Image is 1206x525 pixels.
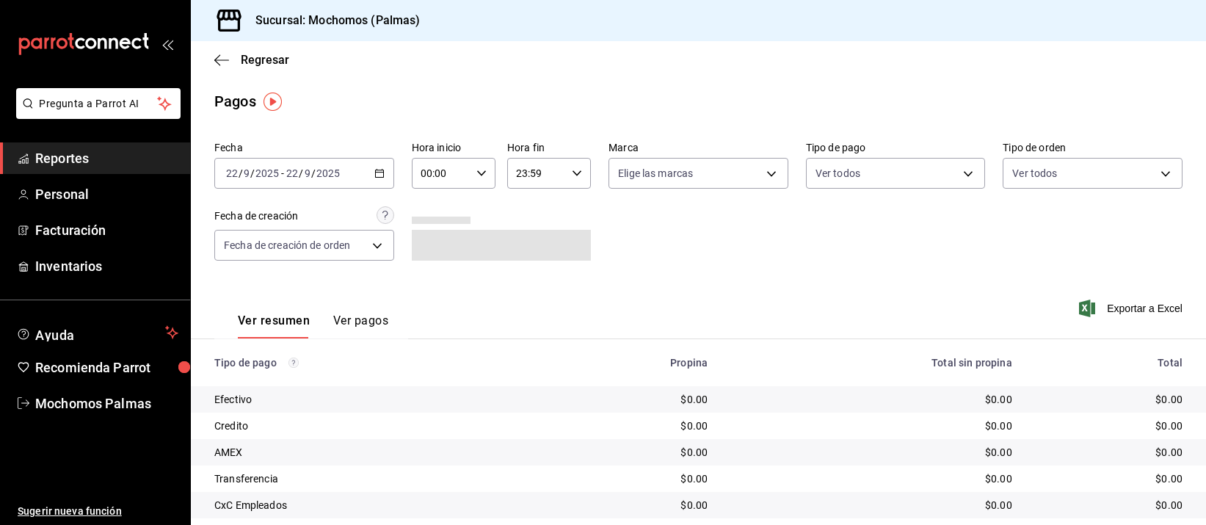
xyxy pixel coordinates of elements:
[18,504,178,519] span: Sugerir nueva función
[214,53,289,67] button: Regresar
[412,143,495,153] label: Hora inicio
[40,96,158,112] span: Pregunta a Parrot AI
[316,167,341,179] input: ----
[731,357,1012,369] div: Total sin propina
[1082,300,1183,317] button: Exportar a Excel
[214,90,256,112] div: Pagos
[304,167,311,179] input: --
[553,445,708,460] div: $0.00
[553,471,708,486] div: $0.00
[214,209,298,224] div: Fecha de creación
[731,471,1012,486] div: $0.00
[35,256,178,276] span: Inventarios
[214,357,529,369] div: Tipo de pago
[224,238,350,253] span: Fecha de creación de orden
[238,314,388,338] div: navigation tabs
[161,38,173,50] button: open_drawer_menu
[35,358,178,377] span: Recomienda Parrot
[806,143,986,153] label: Tipo de pago
[553,392,708,407] div: $0.00
[35,184,178,204] span: Personal
[243,167,250,179] input: --
[35,220,178,240] span: Facturación
[731,498,1012,513] div: $0.00
[214,392,529,407] div: Efectivo
[214,498,529,513] div: CxC Empleados
[1036,392,1183,407] div: $0.00
[1003,143,1183,153] label: Tipo de orden
[16,88,181,119] button: Pregunta a Parrot AI
[250,167,255,179] span: /
[618,166,693,181] span: Elige las marcas
[288,358,299,368] svg: Los pagos realizados con Pay y otras terminales son montos brutos.
[264,93,282,111] img: Tooltip marker
[286,167,299,179] input: --
[1036,445,1183,460] div: $0.00
[239,167,243,179] span: /
[311,167,316,179] span: /
[553,498,708,513] div: $0.00
[214,471,529,486] div: Transferencia
[241,53,289,67] span: Regresar
[1036,357,1183,369] div: Total
[281,167,284,179] span: -
[1012,166,1057,181] span: Ver todos
[238,314,310,338] button: Ver resumen
[35,394,178,413] span: Mochomos Palmas
[553,357,708,369] div: Propina
[609,143,788,153] label: Marca
[255,167,280,179] input: ----
[553,419,708,433] div: $0.00
[35,324,159,341] span: Ayuda
[214,445,529,460] div: AMEX
[1036,471,1183,486] div: $0.00
[1036,419,1183,433] div: $0.00
[214,419,529,433] div: Credito
[731,445,1012,460] div: $0.00
[214,143,394,153] label: Fecha
[815,166,860,181] span: Ver todos
[731,419,1012,433] div: $0.00
[10,106,181,122] a: Pregunta a Parrot AI
[507,143,591,153] label: Hora fin
[299,167,303,179] span: /
[225,167,239,179] input: --
[35,148,178,168] span: Reportes
[244,12,421,29] h3: Sucursal: Mochomos (Palmas)
[333,314,388,338] button: Ver pagos
[731,392,1012,407] div: $0.00
[1036,498,1183,513] div: $0.00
